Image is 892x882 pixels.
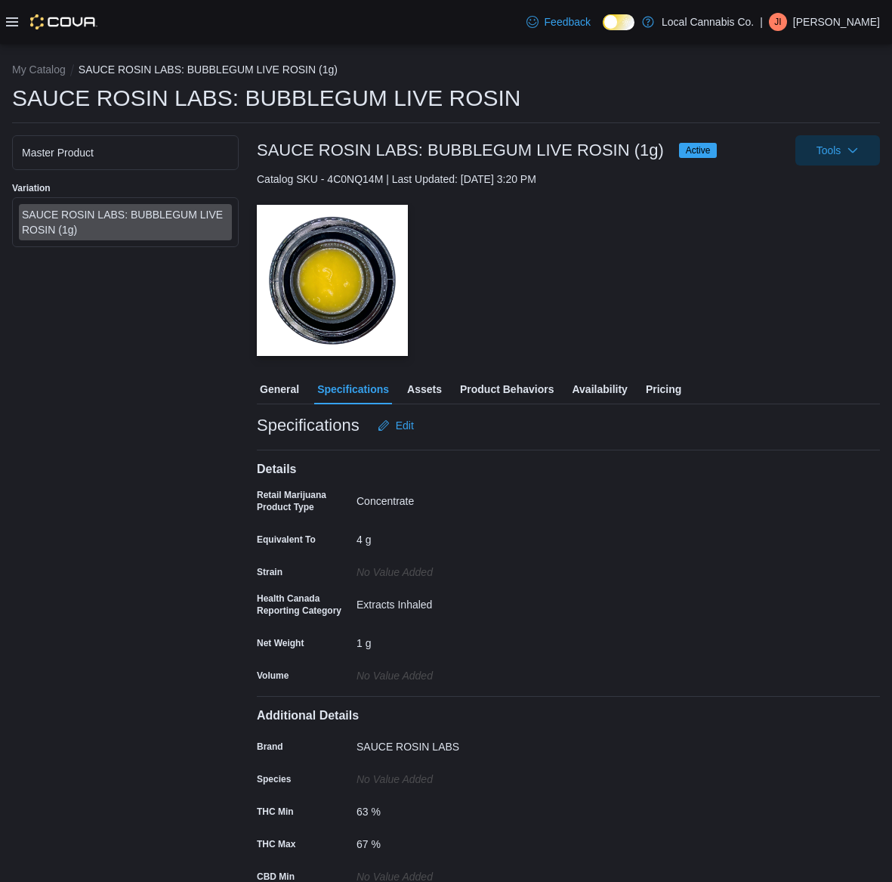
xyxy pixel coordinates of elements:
button: Edit [372,410,420,441]
span: JI [774,13,781,31]
h4: Details [257,463,880,476]
span: Availability [572,374,627,404]
div: SAUCE ROSIN LABS: BUBBLEGUM LIVE ROSIN (1g) [22,207,229,237]
label: THC Min [257,806,294,818]
span: Specifications [317,374,389,404]
span: Feedback [545,14,591,29]
div: Extracts Inhaled [356,593,559,611]
a: Feedback [520,7,597,37]
label: Variation [12,182,51,194]
span: Dark Mode [603,30,603,31]
span: Active [679,143,718,158]
span: Product Behaviors [460,374,554,404]
h3: Specifications [257,416,360,435]
div: Catalog SKU - 4C0NQ14M | Last Updated: [DATE] 3:20 PM [257,172,880,187]
h3: SAUCE ROSIN LABS: BUBBLEGUM LIVE ROSIN (1g) [257,141,664,159]
p: Local Cannabis Co. [662,13,754,31]
div: Master Product [22,145,229,160]
label: Brand [257,741,283,753]
h4: Additional Details [257,709,880,723]
img: Image for SAUCE ROSIN LABS: BUBBLEGUM LIVE ROSIN (1g) [257,205,408,356]
button: SAUCE ROSIN LABS: BUBBLEGUM LIVE ROSIN (1g) [79,63,338,76]
span: Active [686,144,711,157]
p: | [760,13,763,31]
div: SAUCE ROSIN LABS [356,735,559,753]
label: Retail Marijuana Product Type [257,489,350,513]
div: Justin Ip [769,13,787,31]
label: Strain [257,566,282,578]
div: 4 g [356,528,559,546]
span: Pricing [646,374,681,404]
label: Net Weight [257,637,304,649]
label: Health Canada Reporting Category [257,593,350,617]
div: No value added [356,767,559,785]
span: Edit [396,418,414,433]
button: Tools [795,135,880,166]
div: No value added [356,560,559,578]
span: General [260,374,299,404]
label: Equivalent To [257,534,316,546]
div: 63 % [356,800,559,818]
label: Species [257,773,291,785]
h1: SAUCE ROSIN LABS: BUBBLEGUM LIVE ROSIN [12,83,521,113]
button: My Catalog [12,63,66,76]
img: Cova [30,14,97,29]
label: Volume [257,670,289,682]
span: Assets [407,374,442,404]
p: [PERSON_NAME] [793,13,880,31]
div: No value added [356,664,559,682]
label: THC Max [257,838,295,850]
div: Concentrate [356,489,559,507]
input: Dark Mode [603,14,634,30]
div: 1 g [356,631,559,649]
nav: An example of EuiBreadcrumbs [12,62,880,80]
div: 67 % [356,832,559,850]
span: Tools [816,143,841,158]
